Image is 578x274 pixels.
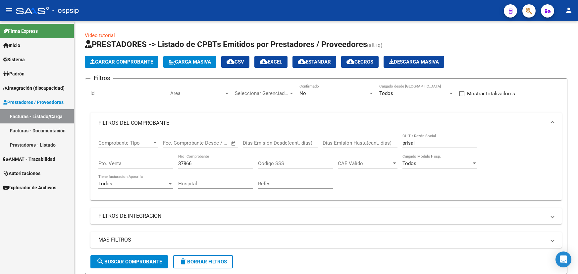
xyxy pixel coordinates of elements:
span: Explorador de Archivos [3,184,56,191]
mat-panel-title: FILTROS DE INTEGRACION [98,212,546,220]
h3: Filtros [90,73,113,83]
mat-icon: search [96,257,104,265]
span: Estandar [298,59,331,65]
span: No [299,90,306,96]
mat-panel-title: FILTROS DEL COMPROBANTE [98,119,546,127]
span: Autorizaciones [3,170,40,177]
mat-panel-title: MAS FILTROS [98,236,546,244]
mat-icon: cloud_download [346,58,354,66]
span: CAE Válido [338,160,392,166]
span: Integración (discapacidad) [3,84,65,92]
button: Buscar Comprobante [90,255,168,268]
span: Carga Masiva [169,59,211,65]
span: Firma Express [3,27,38,35]
span: - ospsip [52,3,79,18]
button: CSV [221,56,249,68]
mat-icon: menu [5,6,13,14]
span: Sistema [3,56,25,63]
span: Todos [379,90,393,96]
span: Comprobante Tipo [98,140,152,146]
div: Open Intercom Messenger [555,251,571,267]
mat-icon: cloud_download [227,58,235,66]
span: Mostrar totalizadores [467,90,515,98]
span: Area [170,90,224,96]
button: Gecros [341,56,379,68]
mat-expansion-panel-header: MAS FILTROS [90,232,562,248]
button: Borrar Filtros [173,255,233,268]
mat-icon: cloud_download [260,58,268,66]
span: Inicio [3,42,20,49]
span: Todos [98,181,112,187]
span: Buscar Comprobante [96,259,162,265]
span: CSV [227,59,244,65]
span: Prestadores / Proveedores [3,99,64,106]
button: Descarga Masiva [384,56,444,68]
button: Estandar [292,56,336,68]
span: Padrón [3,70,25,77]
mat-icon: delete [179,257,187,265]
app-download-masive: Descarga masiva de comprobantes (adjuntos) [384,56,444,68]
mat-expansion-panel-header: FILTROS DEL COMPROBANTE [90,113,562,134]
span: Seleccionar Gerenciador [235,90,289,96]
span: Gecros [346,59,373,65]
span: ANMAT - Trazabilidad [3,156,55,163]
input: Fecha inicio [163,140,190,146]
button: Carga Masiva [163,56,216,68]
button: EXCEL [254,56,288,68]
a: Video tutorial [85,32,115,38]
span: EXCEL [260,59,282,65]
div: FILTROS DEL COMPROBANTE [90,134,562,200]
button: Cargar Comprobante [85,56,158,68]
span: PRESTADORES -> Listado de CPBTs Emitidos por Prestadores / Proveedores [85,40,367,49]
span: (alt+q) [367,42,383,48]
mat-icon: cloud_download [298,58,306,66]
mat-expansion-panel-header: FILTROS DE INTEGRACION [90,208,562,224]
span: Borrar Filtros [179,259,227,265]
button: Open calendar [230,140,237,147]
span: Cargar Comprobante [90,59,153,65]
span: Descarga Masiva [389,59,439,65]
input: Fecha fin [196,140,228,146]
span: Todos [402,160,416,166]
mat-icon: person [565,6,573,14]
